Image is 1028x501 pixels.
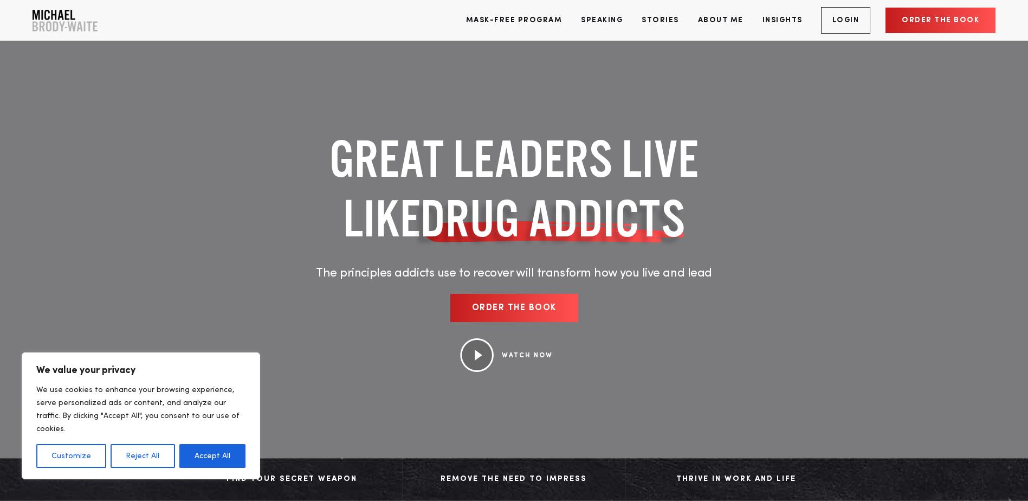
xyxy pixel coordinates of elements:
[316,267,712,279] span: The principles addicts use to recover will transform how you live and lead
[36,364,245,377] p: We value your privacy
[36,383,245,435] p: We use cookies to enhance your browsing experience, serve personalized ads or content, and analyz...
[36,444,106,468] button: Customize
[636,471,837,487] div: Thrive in Work and Life
[33,10,98,31] img: Company Logo
[460,338,494,372] img: Play
[22,352,260,479] div: We value your privacy
[821,7,871,34] a: Login
[421,189,686,248] span: DRUG ADDICTS
[472,304,557,312] span: Order the book
[179,444,245,468] button: Accept All
[111,444,174,468] button: Reject All
[450,294,578,322] a: Order the book
[885,8,995,33] a: Order the book
[33,10,98,31] a: Company Logo Company Logo
[262,129,766,248] h1: GREAT LEADERS LIVE LIKE
[502,352,553,359] a: WATCH NOW
[192,471,392,487] div: Find Your Secret Weapon
[414,471,614,487] div: Remove The Need to Impress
